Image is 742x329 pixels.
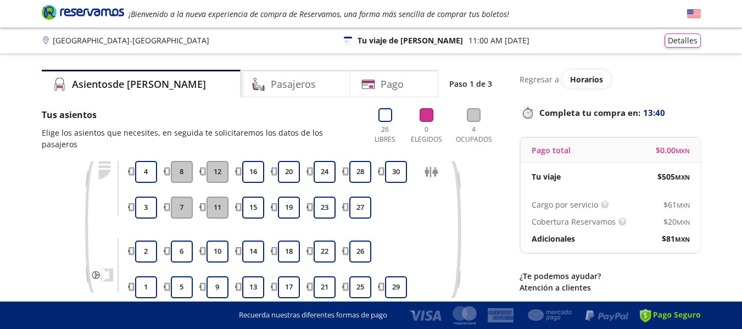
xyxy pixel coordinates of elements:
button: 24 [314,161,336,183]
button: 19 [278,197,300,219]
small: MXN [675,235,690,243]
p: Atención a clientes [520,282,701,293]
button: 2 [135,241,157,263]
button: 9 [207,276,228,298]
p: Adicionales [532,233,575,244]
span: 13:40 [643,107,665,119]
button: 7 [171,197,193,219]
small: MXN [675,173,690,181]
button: 5 [171,276,193,298]
span: $ 505 [657,171,690,182]
span: Horarios [570,74,603,85]
p: ¿Te podemos ayudar? [520,270,701,282]
button: 27 [349,197,371,219]
button: 21 [314,276,336,298]
a: Brand Logo [42,4,124,24]
button: 6 [171,241,193,263]
p: Tus asientos [42,108,359,121]
h4: Asientos de [PERSON_NAME] [72,77,206,92]
button: 28 [349,161,371,183]
button: 4 [135,161,157,183]
button: 8 [171,161,193,183]
button: 17 [278,276,300,298]
a: [EMAIL_ADDRESS][DOMAIN_NAME] [520,299,701,310]
h4: Pago [381,77,404,92]
span: $ 0.00 [656,144,690,156]
button: 20 [278,161,300,183]
span: $ 61 [663,199,690,210]
button: 11 [207,197,228,219]
button: English [687,7,701,21]
p: Regresar a [520,74,559,85]
p: 0 Elegidos [408,125,445,144]
p: 4 Ocupados [453,125,495,144]
p: Recuerda nuestras diferentes formas de pago [239,310,387,321]
p: Cobertura Reservamos [532,216,616,227]
button: 22 [314,241,336,263]
button: 26 [349,241,371,263]
p: Tu viaje de [PERSON_NAME] [358,35,463,46]
p: Tu viaje [532,171,561,182]
p: Paso 1 de 3 [449,78,492,90]
button: 13 [242,276,264,298]
em: ¡Bienvenido a la nueva experiencia de compra de Reservamos, una forma más sencilla de comprar tus... [129,9,509,19]
div: Regresar a ver horarios [520,70,701,88]
small: MXN [677,201,690,209]
button: 25 [349,276,371,298]
p: [GEOGRAPHIC_DATA] - [GEOGRAPHIC_DATA] [53,35,209,46]
p: 11:00 AM [DATE] [468,35,529,46]
p: Pago total [532,144,571,156]
button: 14 [242,241,264,263]
button: 18 [278,241,300,263]
button: 1 [135,276,157,298]
p: 26 Libres [370,125,400,144]
button: 12 [207,161,228,183]
h4: Pasajeros [271,77,316,92]
button: 29 [385,276,407,298]
i: Brand Logo [42,4,124,20]
button: 10 [207,241,228,263]
p: Completa tu compra en : [520,105,701,120]
small: MXN [677,218,690,226]
button: 30 [385,161,407,183]
button: Detalles [665,34,701,48]
p: Elige los asientos que necesites, en seguida te solicitaremos los datos de los pasajeros [42,127,359,150]
button: 15 [242,197,264,219]
button: 16 [242,161,264,183]
button: 23 [314,197,336,219]
button: 3 [135,197,157,219]
span: $ 81 [662,233,690,244]
small: MXN [676,147,690,155]
span: $ 20 [663,216,690,227]
p: Cargo por servicio [532,199,598,210]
